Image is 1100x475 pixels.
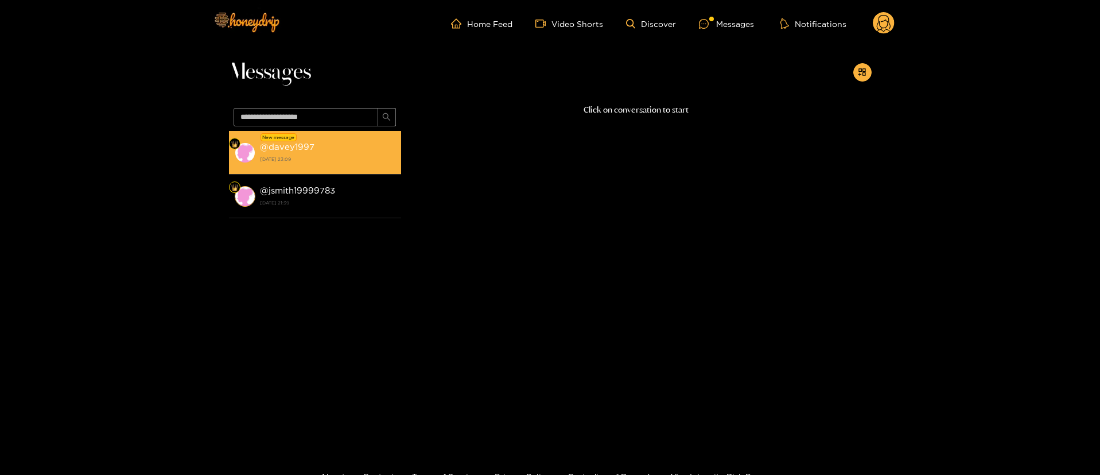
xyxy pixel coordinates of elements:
[451,18,467,29] span: home
[231,184,238,191] img: Fan Level
[853,63,872,82] button: appstore-add
[235,186,255,207] img: conversation
[777,18,850,29] button: Notifications
[378,108,396,126] button: search
[401,103,872,117] p: Click on conversation to start
[260,186,335,195] strong: @ jsmith19999783
[261,133,297,141] div: New message
[451,18,512,29] a: Home Feed
[260,142,314,152] strong: @ davey1997
[858,68,866,78] span: appstore-add
[382,113,391,122] span: search
[231,141,238,148] img: Fan Level
[535,18,603,29] a: Video Shorts
[229,59,311,86] span: Messages
[699,17,754,30] div: Messages
[626,19,676,29] a: Discover
[260,154,395,164] strong: [DATE] 23:09
[535,18,551,29] span: video-camera
[260,198,395,208] strong: [DATE] 21:39
[235,142,255,163] img: conversation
